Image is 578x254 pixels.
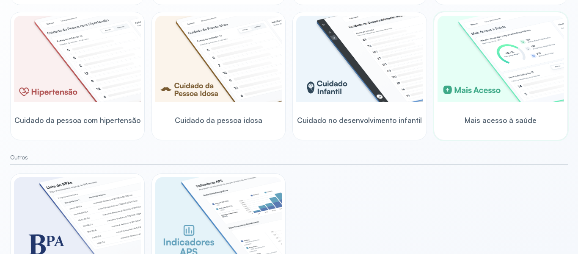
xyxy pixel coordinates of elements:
span: Cuidado no desenvolvimento infantil [297,116,422,125]
img: healthcare-greater-access.png [438,16,564,102]
span: Cuidado da pessoa com hipertensão [14,116,140,125]
small: Outros [10,154,568,161]
img: child-development.png [296,16,423,102]
span: Mais acesso à saúde [465,116,537,125]
img: hypertension.png [14,16,141,102]
span: Cuidado da pessoa idosa [175,116,262,125]
img: elderly.png [155,16,282,102]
